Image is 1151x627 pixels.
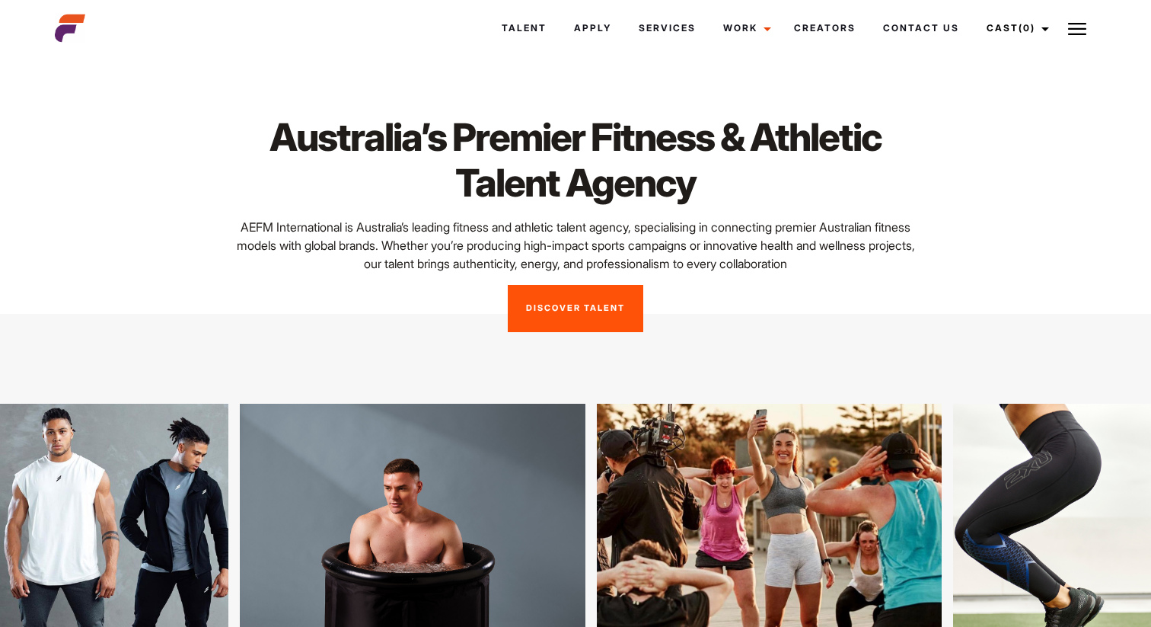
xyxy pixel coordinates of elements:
[231,114,919,206] h1: Australia’s Premier Fitness & Athletic Talent Agency
[973,8,1058,49] a: Cast(0)
[231,218,919,273] p: AEFM International is Australia’s leading fitness and athletic talent agency, specialising in con...
[560,8,625,49] a: Apply
[780,8,869,49] a: Creators
[55,13,85,43] img: cropped-aefm-brand-fav-22-square.png
[488,8,560,49] a: Talent
[1068,20,1086,38] img: Burger icon
[709,8,780,49] a: Work
[508,285,643,332] a: Discover Talent
[869,8,973,49] a: Contact Us
[1019,22,1035,34] span: (0)
[625,8,709,49] a: Services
